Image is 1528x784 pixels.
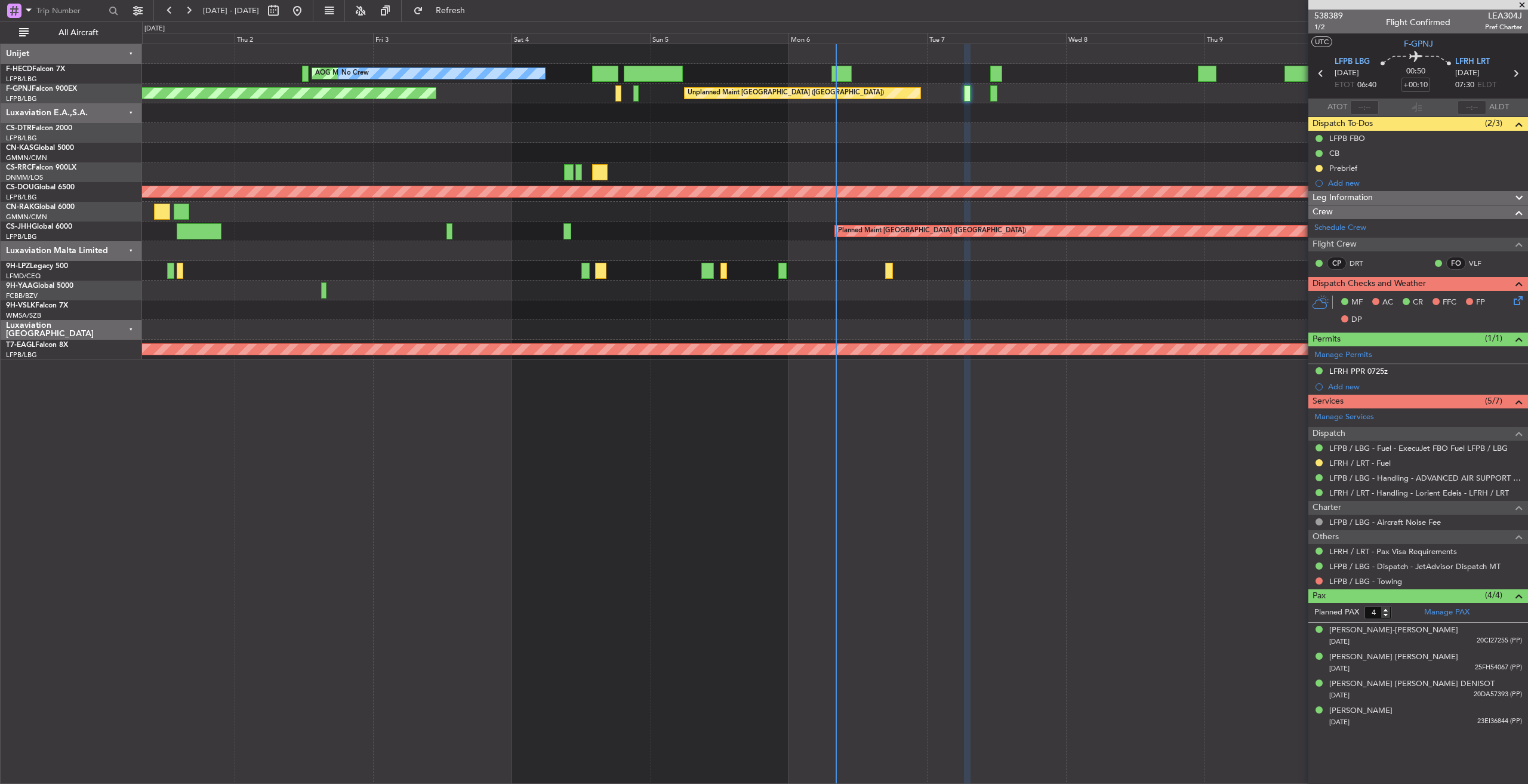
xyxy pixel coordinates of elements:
[1313,589,1326,603] span: Pax
[1329,718,1350,727] span: [DATE]
[1329,576,1402,586] a: LFPB / LBG - Towing
[1313,333,1341,346] span: Permits
[1476,297,1485,309] span: FP
[235,33,373,44] div: Thu 2
[144,24,165,34] div: [DATE]
[6,263,30,270] span: 9H-LPZ
[6,125,32,132] span: CS-DTR
[1350,100,1379,115] input: --:--
[6,311,41,320] a: WMSA/SZB
[1327,102,1347,113] span: ATOT
[1477,636,1522,646] span: 20CI27255 (PP)
[6,302,35,309] span: 9H-VSLK
[1314,349,1372,361] a: Manage Permits
[426,7,476,15] span: Refresh
[1474,690,1522,700] span: 20DA57393 (PP)
[6,153,47,162] a: GMMN/CMN
[1313,117,1373,131] span: Dispatch To-Dos
[1313,501,1341,515] span: Charter
[838,222,1026,240] div: Planned Maint [GEOGRAPHIC_DATA] ([GEOGRAPHIC_DATA])
[1313,427,1345,441] span: Dispatch
[1489,102,1509,113] span: ALDT
[6,232,37,241] a: LFPB/LBG
[1329,366,1388,376] div: LFRH PPR 0725z
[1313,395,1344,408] span: Services
[96,33,235,44] div: Wed 1
[1329,473,1522,483] a: LFPB / LBG - Handling - ADVANCED AIR SUPPORT LFPB
[1313,530,1339,544] span: Others
[1477,717,1522,727] span: 23EI36844 (PP)
[1329,651,1458,663] div: [PERSON_NAME] [PERSON_NAME]
[1329,705,1393,717] div: [PERSON_NAME]
[1328,382,1522,392] div: Add new
[1469,258,1496,269] a: VLF
[6,184,75,191] a: CS-DOUGlobal 6500
[1329,443,1508,453] a: LFPB / LBG - Fuel - ExecuJet FBO Fuel LFPB / LBG
[1329,517,1441,527] a: LFPB / LBG - Aircraft Noise Fee
[6,85,32,93] span: F-GPNJ
[1314,222,1366,234] a: Schedule Crew
[6,144,74,152] a: CN-KASGlobal 5000
[6,144,33,152] span: CN-KAS
[36,2,105,20] input: Trip Number
[6,85,77,93] a: F-GPNJFalcon 900EX
[6,164,32,171] span: CS-RRC
[1386,16,1450,29] div: Flight Confirmed
[6,342,35,349] span: T7-EAGL
[6,66,32,73] span: F-HECD
[1485,22,1522,32] span: Pref Charter
[13,23,130,42] button: All Aircraft
[1485,395,1502,407] span: (5/7)
[6,204,34,211] span: CN-RAK
[1329,691,1350,700] span: [DATE]
[1406,66,1425,78] span: 00:50
[1329,163,1357,173] div: Prebrief
[1357,79,1376,91] span: 06:40
[6,282,73,290] a: 9H-YAAGlobal 5000
[6,291,38,300] a: FCBB/BZV
[1335,79,1354,91] span: ETOT
[6,125,72,132] a: CS-DTRFalcon 2000
[1329,148,1339,158] div: CB
[1328,178,1522,188] div: Add new
[688,84,884,102] div: Unplanned Maint [GEOGRAPHIC_DATA] ([GEOGRAPHIC_DATA])
[6,223,32,230] span: CS-JHH
[6,263,68,270] a: 9H-LPZLegacy 500
[1329,678,1495,690] div: [PERSON_NAME] [PERSON_NAME] DENISOT
[1313,205,1333,219] span: Crew
[1446,257,1466,270] div: FO
[373,33,512,44] div: Fri 3
[1404,38,1433,50] span: F-GPNJ
[1335,67,1359,79] span: [DATE]
[1314,411,1374,423] a: Manage Services
[1382,297,1393,309] span: AC
[1204,33,1343,44] div: Thu 9
[341,64,369,82] div: No Crew
[1455,56,1490,68] span: LFRH LRT
[6,213,47,222] a: GMMN/CMN
[1455,79,1474,91] span: 07:30
[1314,607,1359,619] label: Planned PAX
[31,29,126,37] span: All Aircraft
[1485,332,1502,345] span: (1/1)
[927,33,1065,44] div: Tue 7
[1327,257,1347,270] div: CP
[788,33,927,44] div: Mon 6
[6,66,65,73] a: F-HECDFalcon 7X
[1314,10,1343,22] span: 538389
[1329,637,1350,646] span: [DATE]
[6,94,37,103] a: LFPB/LBG
[203,5,259,16] span: [DATE] - [DATE]
[6,75,37,84] a: LFPB/LBG
[6,173,43,182] a: DNMM/LOS
[650,33,788,44] div: Sun 5
[1311,36,1332,47] button: UTC
[1455,67,1480,79] span: [DATE]
[1443,297,1456,309] span: FFC
[315,64,440,82] div: AOG Maint Paris ([GEOGRAPHIC_DATA])
[1313,277,1426,291] span: Dispatch Checks and Weather
[1329,561,1501,571] a: LFPB / LBG - Dispatch - JetAdvisor Dispatch MT
[1329,664,1350,673] span: [DATE]
[1313,191,1373,205] span: Leg Information
[6,204,75,211] a: CN-RAKGlobal 6000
